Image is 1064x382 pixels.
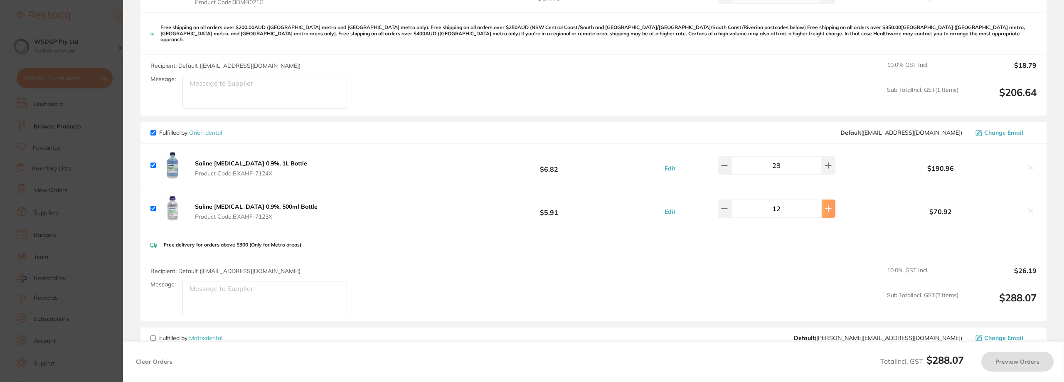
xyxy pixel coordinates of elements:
output: $18.79 [965,62,1037,80]
output: $26.19 [965,267,1037,285]
button: Change Email [973,334,1037,342]
label: Message: [150,76,176,83]
span: 10.0 % GST Incl. [887,62,958,80]
p: Free delivery for orders above $300 (Only for Metro areas) [164,242,301,248]
button: Change Email [973,129,1037,136]
b: $190.96 [860,165,1022,172]
button: Edit [662,165,678,172]
span: Product Code: BXAHF-7124X [195,170,307,177]
span: sales@orien.com.au [840,129,962,136]
button: Preview Orders [981,352,1054,372]
button: Clear Orders [133,352,175,372]
b: $5.91 [461,201,638,216]
button: Edit [662,208,678,215]
p: Free shipping on all orders over $200.00AUD ([GEOGRAPHIC_DATA] metro and [GEOGRAPHIC_DATA] metro ... [160,25,1037,42]
img: MzViMDNudg [159,151,186,180]
span: 10.0 % GST Incl. [887,267,958,285]
span: peter@matrixdental.com.au [794,335,962,341]
span: Recipient: Default ( [EMAIL_ADDRESS][DOMAIN_NAME] ) [150,62,300,69]
span: Sub Total Incl. GST ( 1 Items) [887,86,958,109]
button: Saline [MEDICAL_DATA] 0.9%, 500ml Bottle Product Code:BXAHF-7123X [192,203,320,220]
span: Sub Total Incl. GST ( 2 Items) [887,292,958,315]
span: Recipient: Default ( [EMAIL_ADDRESS][DOMAIN_NAME] ) [150,267,300,275]
span: Total Incl. GST [880,357,964,365]
output: $288.07 [965,292,1037,315]
p: Fulfilled by [159,129,222,136]
a: Orien dental [189,129,222,136]
span: Change Email [984,129,1023,136]
b: $288.07 [926,354,964,366]
button: Saline [MEDICAL_DATA] 0.9%, 1L Bottle Product Code:BXAHF-7124X [192,160,310,177]
span: Product Code: BXAHF-7123X [195,213,318,220]
span: Change Email [984,335,1023,341]
b: Saline [MEDICAL_DATA] 0.9%, 500ml Bottle [195,203,318,210]
b: Default [840,129,861,136]
label: Message: [150,281,176,288]
p: Fulfilled by [159,335,222,341]
output: $206.64 [965,86,1037,109]
b: $70.92 [860,208,1022,215]
b: Default [794,334,815,342]
b: $6.82 [461,158,638,173]
b: Saline [MEDICAL_DATA] 0.9%, 1L Bottle [195,160,307,167]
img: M2N5NTdibg [159,194,186,223]
a: Matrixdental [189,334,222,342]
